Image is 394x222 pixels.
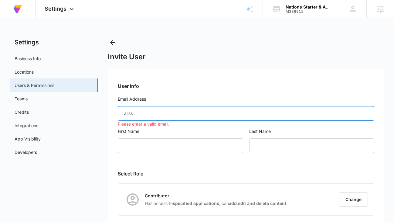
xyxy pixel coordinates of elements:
[108,52,146,61] h1: Invite User
[12,4,23,15] img: Volusion
[15,55,41,62] a: Business Info
[10,38,98,47] h2: Settings
[286,5,330,9] div: account name
[15,149,37,155] a: Developers
[118,96,374,102] label: Email Address
[23,36,54,40] div: Domain Overview
[339,192,368,207] button: Change
[286,9,330,14] div: account id
[118,128,243,135] label: First Name
[16,16,67,21] div: Domain: [DOMAIN_NAME]
[15,69,34,75] a: Locations
[249,128,374,135] label: Last Name
[17,10,30,15] div: v 4.0.25
[118,82,374,90] h2: User Info
[15,95,28,102] a: Teams
[15,122,38,129] a: Integrations
[229,201,237,206] strong: add
[15,82,54,88] a: Users & Permissions
[173,201,219,206] strong: specified applications
[108,38,117,47] button: Back
[238,201,286,206] strong: edit and delete content
[15,109,29,115] a: Credits
[45,5,66,12] span: Settings
[145,193,287,199] p: Contributor
[16,35,21,40] img: tab_domain_overview_orange.svg
[60,35,65,40] img: tab_keywords_by_traffic_grey.svg
[145,200,287,206] p: Has access to , can , .
[15,136,41,142] a: App Visibility
[67,36,102,40] div: Keywords by Traffic
[118,170,374,177] h2: Select Role
[118,121,374,127] div: Please enter a valid email.
[10,10,15,15] img: logo_orange.svg
[10,16,15,21] img: website_grey.svg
